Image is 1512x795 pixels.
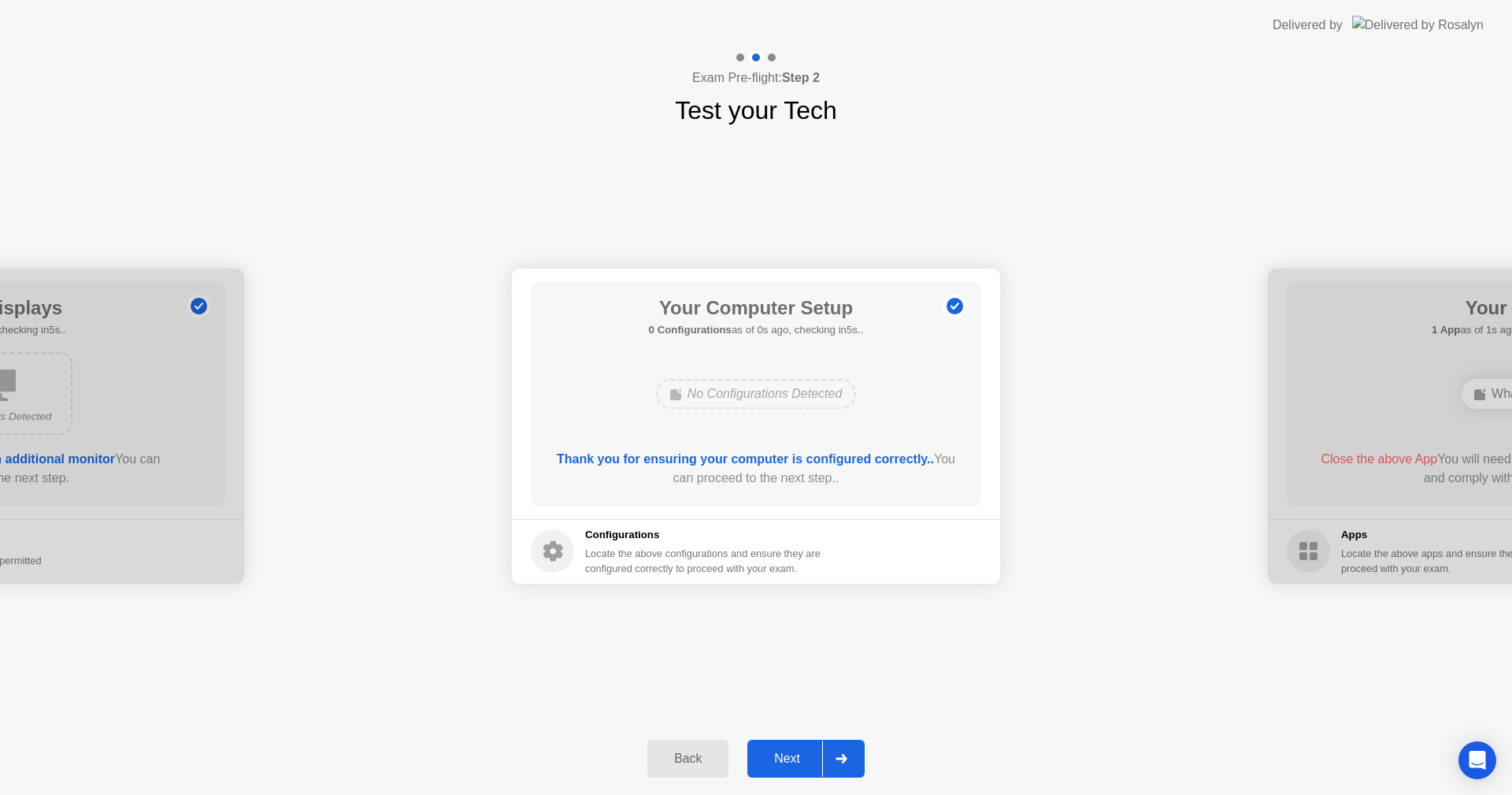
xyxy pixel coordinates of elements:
h5: Configurations [585,527,824,543]
h4: Exam Pre-flight: [692,69,820,87]
button: Next [747,740,865,778]
h1: Your Computer Setup [649,294,864,322]
h5: as of 0s ago, checking in5s.. [649,322,864,338]
button: Back [647,740,728,778]
h1: Test your Tech [675,91,837,129]
div: Next [752,752,822,766]
div: You can proceed to the next step.. [554,450,959,488]
img: Delivered by Rosalyn [1352,16,1484,34]
div: Delivered by [1273,16,1343,35]
b: Thank you for ensuring your computer is configured correctly.. [557,452,934,466]
b: 0 Configurations [649,324,732,336]
div: Locate the above configurations and ensure they are configured correctly to proceed with your exam. [585,546,824,576]
div: Open Intercom Messenger [1458,741,1496,779]
b: Step 2 [782,71,820,84]
div: Back [652,752,724,766]
div: No Configurations Detected [656,379,857,409]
